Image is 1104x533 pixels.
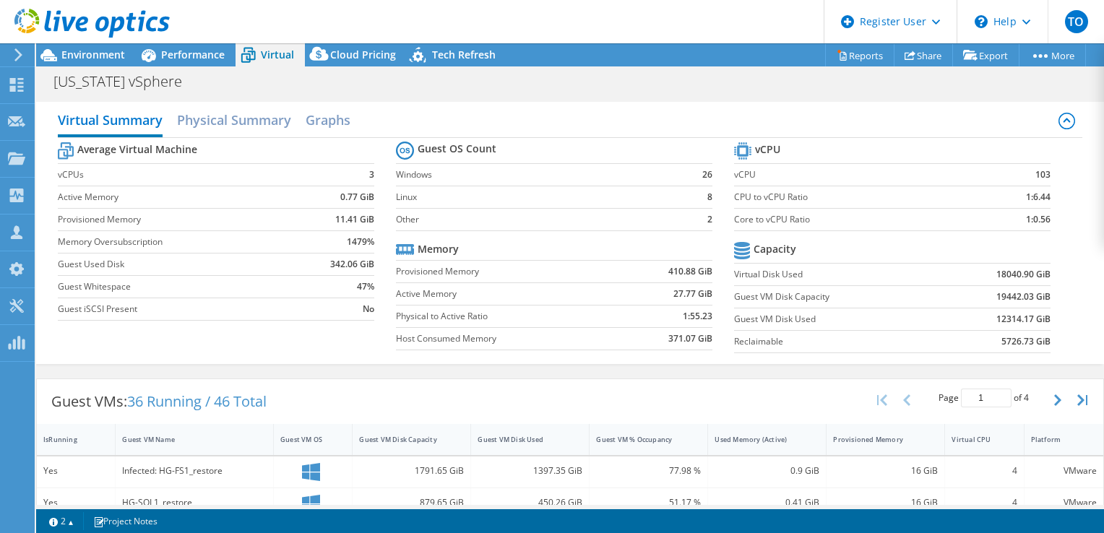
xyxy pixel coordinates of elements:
div: 16 GiB [833,495,938,511]
span: 36 Running / 46 Total [127,391,267,411]
b: 1479% [347,235,374,249]
label: Active Memory [58,190,298,204]
b: Memory [418,242,459,256]
div: 1397.35 GiB [478,463,582,479]
label: Physical to Active Ratio [396,309,621,324]
b: 47% [357,279,374,294]
b: Average Virtual Machine [77,142,197,157]
div: Guest VM % Occupancy [596,435,683,444]
div: Yes [43,463,108,479]
b: 371.07 GiB [668,331,712,346]
label: Guest Used Disk [58,257,298,272]
h2: Graphs [306,105,350,134]
b: Guest OS Count [418,142,496,156]
label: Windows [396,168,683,182]
div: Guest VM Disk Capacity [359,435,447,444]
span: Page of [939,389,1029,407]
b: 26 [702,168,712,182]
div: 4 [952,463,1017,479]
div: 0.9 GiB [715,463,819,479]
b: 103 [1035,168,1051,182]
div: Provisioned Memory [833,435,920,444]
a: Share [894,44,953,66]
label: Guest iSCSI Present [58,302,298,316]
label: Guest VM Disk Used [734,312,941,326]
b: 27.77 GiB [673,287,712,301]
div: 450.26 GiB [478,495,582,511]
b: 0.77 GiB [340,190,374,204]
span: 4 [1024,391,1029,404]
div: Used Memory (Active) [715,435,802,444]
b: 2 [707,212,712,227]
a: 2 [39,512,84,530]
label: Guest Whitespace [58,279,298,294]
div: 0.41 GiB [715,495,819,511]
div: Guest VM OS [280,435,328,444]
b: 18040.90 GiB [996,267,1051,282]
label: Guest VM Disk Capacity [734,290,941,304]
b: 342.06 GiB [330,257,374,272]
div: Platform [1031,435,1079,444]
b: No [363,302,374,316]
div: 1791.65 GiB [359,463,464,479]
h2: Physical Summary [177,105,291,134]
b: 5726.73 GiB [1001,334,1051,349]
label: vCPUs [58,168,298,182]
div: VMware [1031,495,1097,511]
svg: \n [975,15,988,28]
div: Infected: HG-FS1_restore [122,463,267,479]
b: Capacity [754,242,796,256]
b: 11.41 GiB [335,212,374,227]
a: Reports [825,44,894,66]
b: 12314.17 GiB [996,312,1051,326]
a: Export [952,44,1019,66]
span: Environment [61,48,125,61]
h1: [US_STATE] vSphere [47,74,204,90]
span: TO [1065,10,1088,33]
span: Virtual [261,48,294,61]
label: CPU to vCPU Ratio [734,190,978,204]
div: Guest VM Disk Used [478,435,565,444]
div: Guest VMs: [37,379,281,424]
label: Linux [396,190,683,204]
b: 1:6.44 [1026,190,1051,204]
div: Guest VM Name [122,435,249,444]
span: Tech Refresh [432,48,496,61]
label: Core to vCPU Ratio [734,212,978,227]
div: 16 GiB [833,463,938,479]
span: Performance [161,48,225,61]
div: 879.65 GiB [359,495,464,511]
b: 1:0.56 [1026,212,1051,227]
div: 77.98 % [596,463,701,479]
label: vCPU [734,168,978,182]
a: More [1019,44,1086,66]
label: Host Consumed Memory [396,331,621,346]
div: Virtual CPU [952,435,999,444]
label: Virtual Disk Used [734,267,941,282]
label: Provisioned Memory [396,264,621,279]
div: VMware [1031,463,1097,479]
label: Memory Oversubscription [58,235,298,249]
div: IsRunning [43,435,91,444]
label: Provisioned Memory [58,212,298,227]
b: vCPU [755,142,780,157]
b: 3 [369,168,374,182]
div: Yes [43,495,108,511]
div: 4 [952,495,1017,511]
div: HG-SQL1_restore [122,495,267,511]
b: 19442.03 GiB [996,290,1051,304]
b: 410.88 GiB [668,264,712,279]
b: 1:55.23 [683,309,712,324]
label: Reclaimable [734,334,941,349]
a: Project Notes [83,512,168,530]
label: Active Memory [396,287,621,301]
input: jump to page [961,389,1012,407]
label: Other [396,212,683,227]
h2: Virtual Summary [58,105,163,137]
div: 51.17 % [596,495,701,511]
span: Cloud Pricing [330,48,396,61]
b: 8 [707,190,712,204]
